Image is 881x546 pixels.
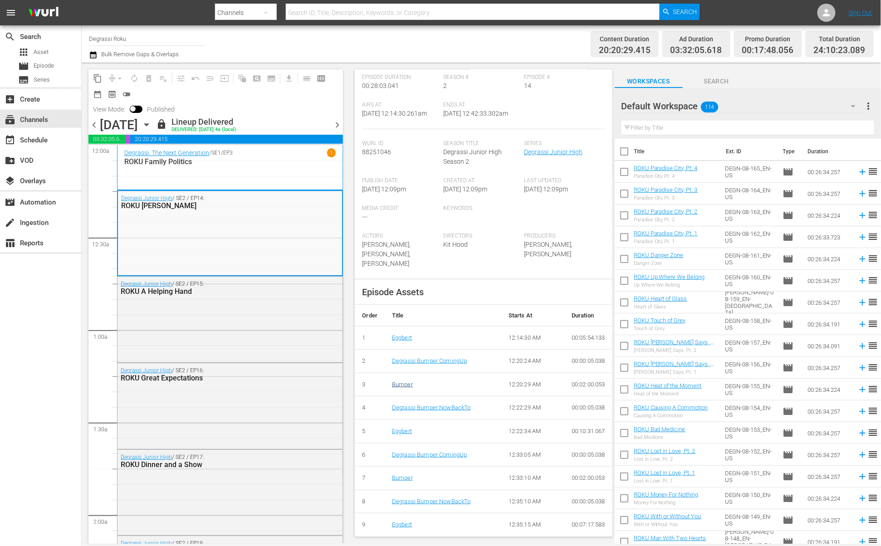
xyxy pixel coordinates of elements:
[5,175,15,186] span: Overlays
[721,509,778,531] td: DEGN-08-149_EN-US
[501,490,564,513] td: 12:35:10 AM
[296,69,314,87] span: Day Calendar View
[362,102,438,109] span: Airs At
[867,275,878,286] span: reorder
[721,313,778,335] td: DEGN-08-158_EN-US
[867,384,878,395] span: reorder
[783,188,793,199] span: Episode
[564,305,612,327] th: Duration
[783,515,793,526] span: Episode
[634,139,720,164] th: Title
[863,95,874,117] button: more_vert
[721,487,778,509] td: DEGN-08-150_EN-US
[634,413,708,419] div: Causing A Commotion
[279,69,296,87] span: Download as CSV
[121,454,295,469] div: / SE2 / EP17:
[90,87,105,102] span: Month Calendar View
[634,469,695,476] a: ROKU Lost in Love, Pt. 1
[362,110,427,117] span: [DATE] 12:14:30.261am
[857,297,867,307] svg: Add to Schedule
[355,513,385,537] td: 9
[524,185,568,193] span: [DATE] 12:09pm
[634,391,702,397] div: Heat of the Moment
[683,76,751,87] span: Search
[93,90,102,99] span: date_range_outlined
[867,449,878,460] span: reorder
[217,71,232,86] span: Update Metadata from Key Asset
[108,90,117,99] span: preview_outlined
[142,71,156,86] span: Select an event to delete
[867,492,878,503] span: reorder
[804,379,854,400] td: 00:26:34.224
[443,110,508,117] span: [DATE] 12:42:33.302am
[804,226,854,248] td: 00:26:33.723
[857,385,867,395] svg: Add to Schedule
[524,241,573,258] span: [PERSON_NAME],[PERSON_NAME]
[721,357,778,379] td: DEGN-08-156_EN-US
[783,341,793,351] span: Episode
[264,71,279,86] span: Create Series Block
[804,205,854,226] td: 00:26:34.224
[121,367,295,382] div: / SE2 / EP16:
[501,305,564,327] th: Starts At
[100,117,138,132] div: [DATE]
[443,185,487,193] span: [DATE] 12:09pm
[599,33,651,45] div: Content Duration
[777,139,802,164] th: Type
[355,350,385,373] td: 2
[34,75,50,84] span: Series
[501,467,564,490] td: 12:33:10 AM
[634,448,695,454] a: ROKU Lost in Love, Pt. 2
[634,282,705,288] div: Up Where We Belong
[634,260,684,266] div: Danger Zone
[18,47,29,58] span: Asset
[443,177,519,185] span: Created At
[804,487,854,509] td: 00:26:34.224
[564,419,612,443] td: 00:10:31.067
[501,373,564,396] td: 12:20:29 AM
[857,406,867,416] svg: Add to Schedule
[362,287,424,297] span: Episode Assets
[634,326,686,331] div: Touch of Grey
[171,127,236,133] div: DELIVERED: [DATE] 4a (local)
[634,426,685,433] a: ROKU Bad Medicine
[443,233,519,240] span: Directors
[332,119,343,131] span: chevron_right
[5,217,15,228] span: Ingestion
[783,449,793,460] span: Episode
[5,7,16,18] span: menu
[392,521,412,528] a: Eggbert
[721,422,778,444] td: DEGN-08-153_EN-US
[634,239,698,244] div: Paradise City, Pt. 1
[130,135,343,144] span: 20:20:29.415
[564,373,612,396] td: 00:02:00.053
[857,493,867,503] svg: Add to Schedule
[721,466,778,487] td: DEGN-08-151_EN-US
[203,71,217,86] span: Fill episodes with ad slates
[804,400,854,422] td: 00:26:34.257
[634,522,701,527] div: With or Without You
[634,361,718,374] a: ROKU [PERSON_NAME] Says, Pt. 1
[122,90,131,99] span: toggle_off
[156,119,167,130] span: lock
[126,135,130,144] span: 00:17:48.056
[392,498,470,505] a: Degrassi Bumper NowBackTo
[634,404,708,411] a: ROKU Causing A Commotion
[857,319,867,329] svg: Add to Schedule
[124,157,336,166] p: ROKU Family Politics
[5,94,15,105] span: Create
[355,373,385,396] td: 3
[5,155,15,166] span: VOD
[634,208,698,215] a: ROKU Paradise City, Pt. 2
[121,374,295,382] div: ROKU Great Expectations
[857,167,867,177] svg: Add to Schedule
[171,117,236,127] div: Lineup Delivered
[867,340,878,351] span: reorder
[857,189,867,199] svg: Add to Schedule
[673,4,697,20] span: Search
[501,419,564,443] td: 12:22:34 AM
[564,467,612,490] td: 00:02:00.053
[443,148,502,165] span: Degrassi Junior High Season 2
[88,106,130,113] span: View Mode:
[88,119,100,131] span: chevron_left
